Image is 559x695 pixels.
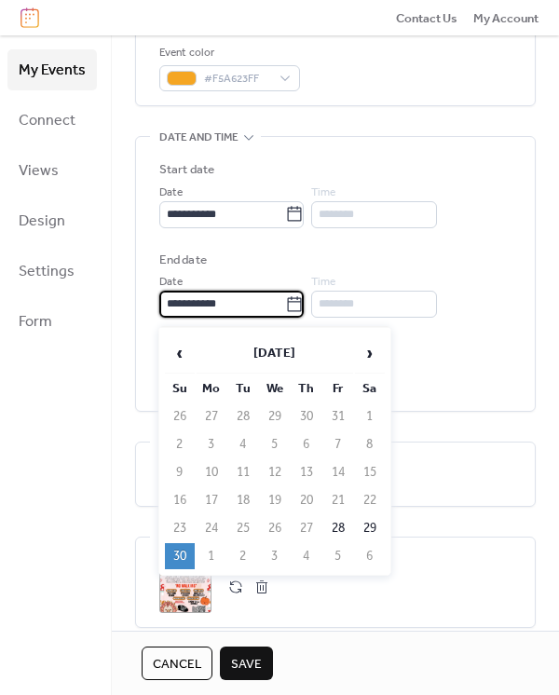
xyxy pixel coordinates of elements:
[19,157,59,186] span: Views
[197,459,226,485] td: 10
[260,403,290,429] td: 29
[396,8,457,27] a: Contact Us
[159,561,211,613] div: ;
[260,431,290,457] td: 5
[323,431,353,457] td: 7
[159,129,239,147] span: Date and time
[19,56,86,86] span: My Events
[165,543,195,569] td: 30
[19,106,75,136] span: Connect
[228,515,258,541] td: 25
[19,207,65,237] span: Design
[473,9,539,28] span: My Account
[292,459,321,485] td: 13
[292,543,321,569] td: 4
[197,543,226,569] td: 1
[473,8,539,27] a: My Account
[228,487,258,513] td: 18
[153,655,201,674] span: Cancel
[197,487,226,513] td: 17
[159,251,207,269] div: End date
[355,543,385,569] td: 6
[355,403,385,429] td: 1
[19,257,75,287] span: Settings
[142,647,212,680] button: Cancel
[197,375,226,402] th: Mo
[20,7,39,28] img: logo
[311,273,335,292] span: Time
[165,431,195,457] td: 2
[292,515,321,541] td: 27
[323,543,353,569] td: 5
[7,200,97,241] a: Design
[355,515,385,541] td: 29
[228,375,258,402] th: Tu
[165,487,195,513] td: 16
[7,49,97,90] a: My Events
[7,150,97,191] a: Views
[7,251,97,292] a: Settings
[323,459,353,485] td: 14
[231,655,262,674] span: Save
[355,431,385,457] td: 8
[260,459,290,485] td: 12
[260,543,290,569] td: 3
[292,403,321,429] td: 30
[396,9,457,28] span: Contact Us
[355,375,385,402] th: Sa
[292,487,321,513] td: 20
[260,515,290,541] td: 26
[260,487,290,513] td: 19
[165,375,195,402] th: Su
[228,431,258,457] td: 4
[197,403,226,429] td: 27
[292,375,321,402] th: Th
[323,487,353,513] td: 21
[166,334,194,372] span: ‹
[355,487,385,513] td: 22
[292,431,321,457] td: 6
[220,647,273,680] button: Save
[159,44,296,62] div: Event color
[323,403,353,429] td: 31
[204,70,270,89] span: #F5A623FF
[165,515,195,541] td: 23
[165,459,195,485] td: 9
[323,515,353,541] td: 28
[159,184,183,202] span: Date
[323,375,353,402] th: Fr
[311,184,335,202] span: Time
[228,403,258,429] td: 28
[356,334,384,372] span: ›
[355,459,385,485] td: 15
[7,301,97,342] a: Form
[165,403,195,429] td: 26
[7,100,97,141] a: Connect
[228,543,258,569] td: 2
[159,273,183,292] span: Date
[197,431,226,457] td: 3
[19,307,52,337] span: Form
[228,459,258,485] td: 11
[260,375,290,402] th: We
[159,160,214,179] div: Start date
[197,515,226,541] td: 24
[197,334,353,374] th: [DATE]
